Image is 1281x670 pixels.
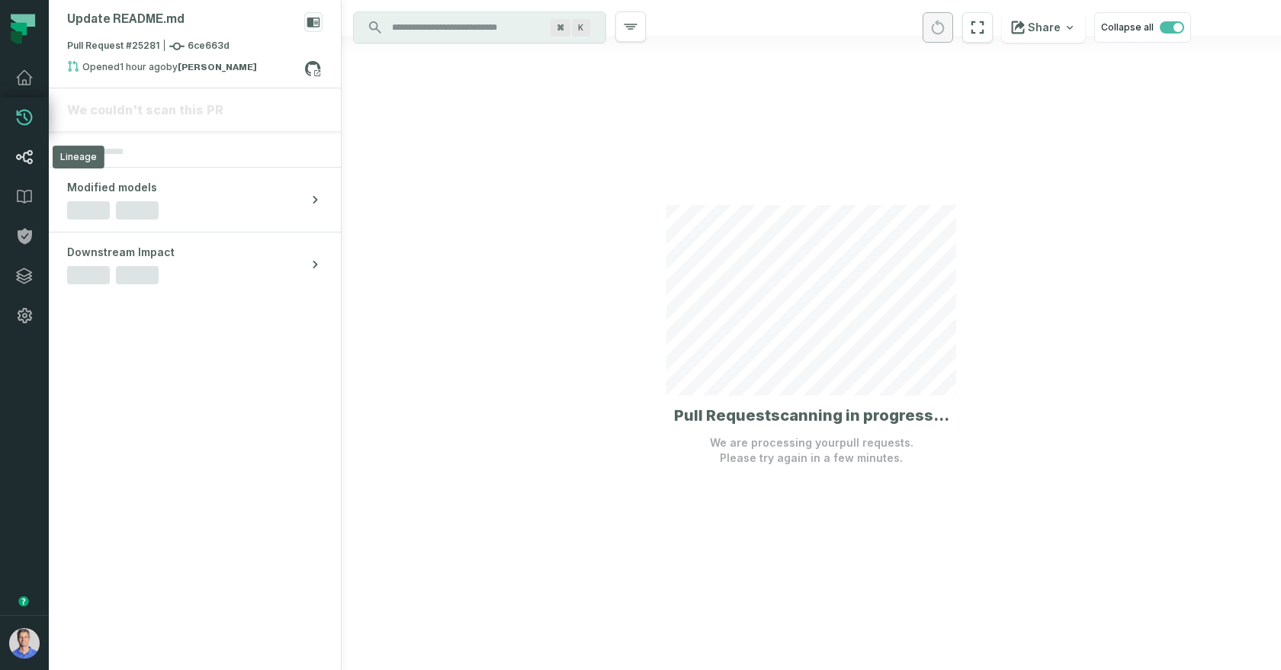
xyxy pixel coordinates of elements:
button: Share [1002,12,1085,43]
a: View on github [303,59,323,79]
span: Press ⌘ + K to focus the search bar [572,19,590,37]
strong: Barak Fargoun (fargoun) [178,63,257,72]
span: Press ⌘ + K to focus the search bar [551,19,570,37]
div: We couldn't scan this PR [67,101,323,119]
button: Collapse all [1094,12,1191,43]
div: Update README.md [67,12,185,27]
div: Opened by [67,60,304,79]
button: Downstream Impact [49,232,341,297]
p: We are processing your pull requests . Please try again in a few minutes. [710,435,913,466]
img: avatar of Barak Forgoun [9,628,40,659]
button: Modified models [49,168,341,232]
span: Modified models [67,180,157,195]
h1: Pull Request scanning in progress... [674,405,949,426]
relative-time: Sep 1, 2025, 7:07 AM GMT+3 [120,61,166,72]
div: Tooltip anchor [17,595,30,608]
span: Pull Request #25281 6ce663d [67,39,230,54]
span: Downstream Impact [67,245,175,260]
div: Lineage [53,146,104,168]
